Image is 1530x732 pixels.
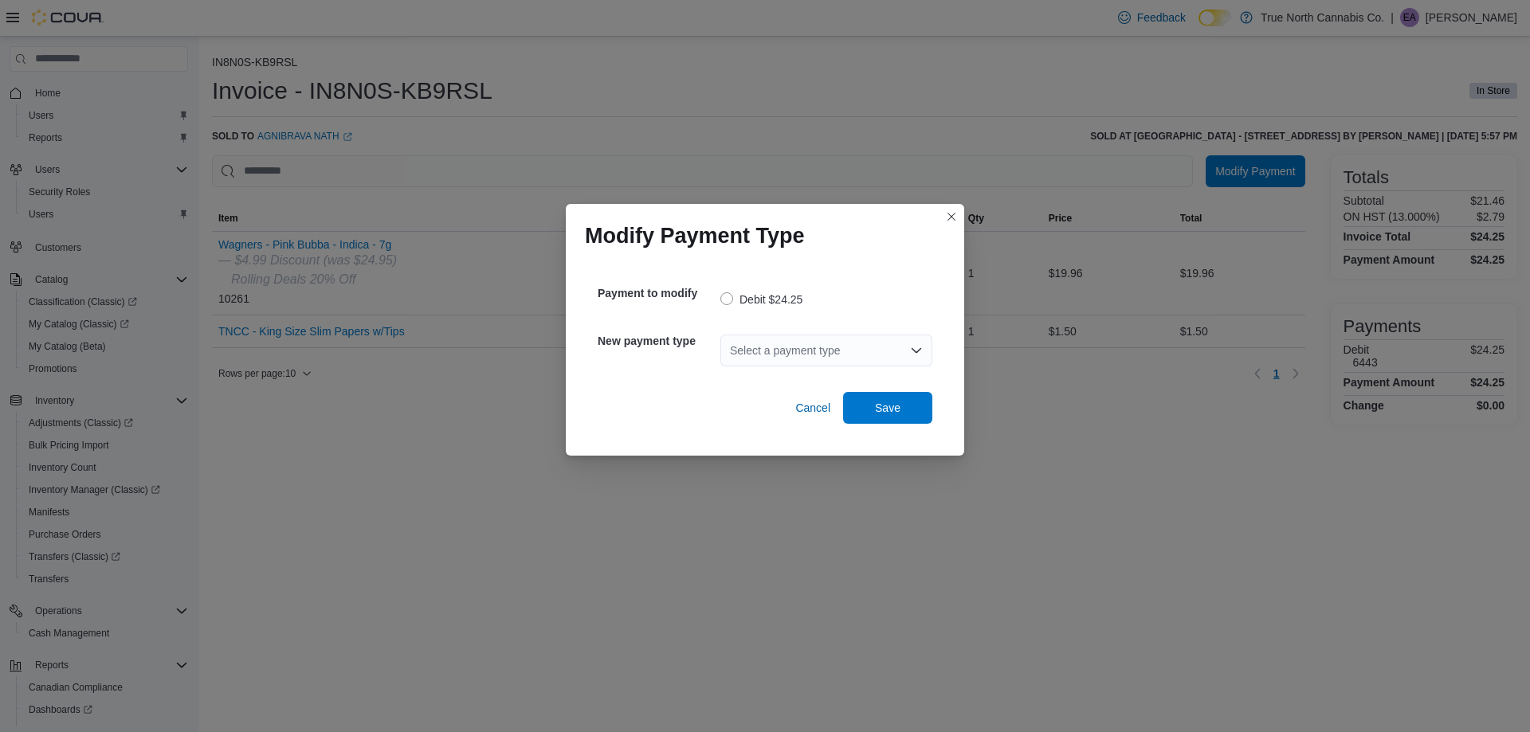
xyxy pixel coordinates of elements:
[585,223,805,249] h1: Modify Payment Type
[789,392,837,424] button: Cancel
[720,290,802,309] label: Debit $24.25
[598,325,717,357] h5: New payment type
[910,344,923,357] button: Open list of options
[795,400,830,416] span: Cancel
[942,207,961,226] button: Closes this modal window
[598,277,717,309] h5: Payment to modify
[843,392,932,424] button: Save
[875,400,900,416] span: Save
[730,341,732,360] input: Accessible screen reader label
